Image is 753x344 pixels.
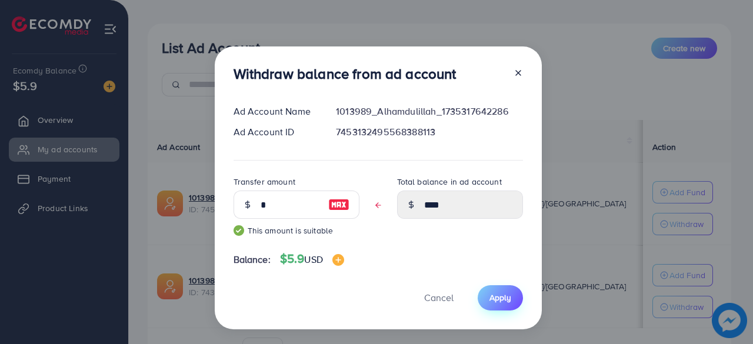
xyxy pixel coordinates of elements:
[234,253,271,266] span: Balance:
[234,65,457,82] h3: Withdraw balance from ad account
[304,253,322,266] span: USD
[234,225,359,236] small: This amount is suitable
[489,292,511,303] span: Apply
[224,105,327,118] div: Ad Account Name
[332,254,344,266] img: image
[234,225,244,236] img: guide
[224,125,327,139] div: Ad Account ID
[328,198,349,212] img: image
[424,291,454,304] span: Cancel
[326,105,532,118] div: 1013989_Alhamdulillah_1735317642286
[478,285,523,310] button: Apply
[234,176,295,188] label: Transfer amount
[409,285,468,310] button: Cancel
[280,252,344,266] h4: $5.9
[397,176,502,188] label: Total balance in ad account
[326,125,532,139] div: 7453132495568388113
